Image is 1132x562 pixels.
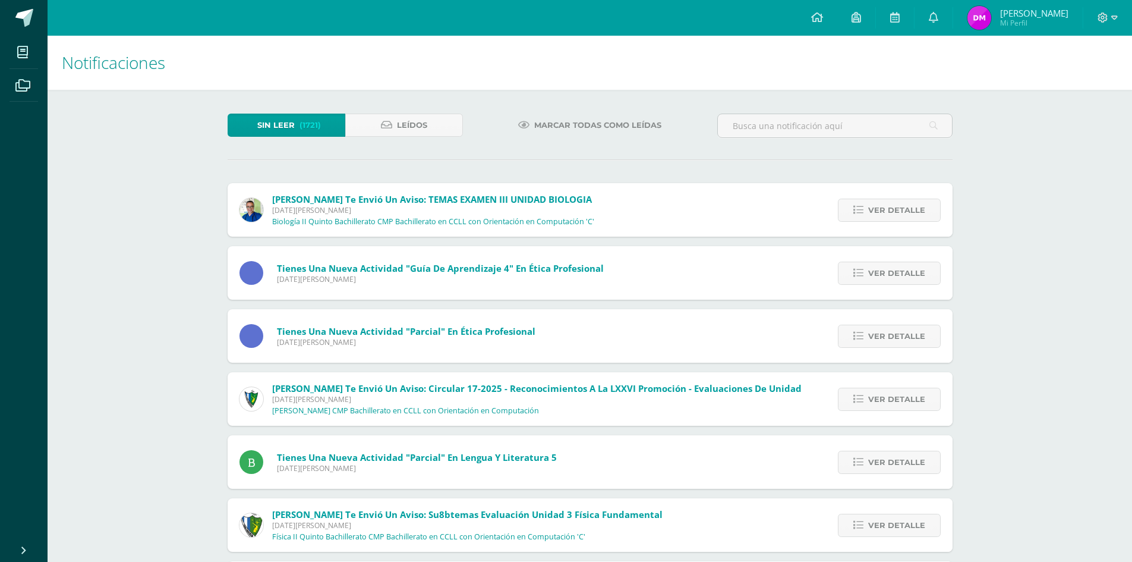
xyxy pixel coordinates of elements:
span: [DATE][PERSON_NAME] [272,205,594,215]
span: Ver detalle [868,514,925,536]
span: [PERSON_NAME] [1000,7,1068,19]
a: Leídos [345,114,463,137]
span: [DATE][PERSON_NAME] [272,520,663,530]
img: d3f6655025bcd04054b490797d22bb70.png [967,6,991,30]
span: Notificaciones [62,51,165,74]
span: [PERSON_NAME] te envió un aviso: Circular 17-2025 - Reconocimientos a la LXXVI Promoción - Evalua... [272,382,802,394]
span: [PERSON_NAME] te envió un aviso: Su8btemas Evaluación Unidad 3 Física Fundamental [272,508,663,520]
span: Ver detalle [868,388,925,410]
span: Ver detalle [868,199,925,221]
span: (1721) [299,114,321,136]
span: Tienes una nueva actividad "parcial" En Ética Profesional [277,325,535,337]
span: Marcar todas como leídas [534,114,661,136]
span: [DATE][PERSON_NAME] [277,274,604,284]
a: Sin leer(1721) [228,114,345,137]
span: Tienes una nueva actividad "guía de aprendizaje 4" En Ética Profesional [277,262,604,274]
img: 9f174a157161b4ddbe12118a61fed988.png [239,387,263,411]
p: Física II Quinto Bachillerato CMP Bachillerato en CCLL con Orientación en Computación 'C' [272,532,585,542]
span: Mi Perfil [1000,18,1068,28]
span: Sin leer [257,114,295,136]
span: [DATE][PERSON_NAME] [272,394,802,404]
a: Marcar todas como leídas [503,114,676,137]
img: d7d6d148f6dec277cbaab50fee73caa7.png [239,513,263,537]
p: Biología II Quinto Bachillerato CMP Bachillerato en CCLL con Orientación en Computación 'C' [272,217,594,227]
input: Busca una notificación aquí [718,114,952,137]
span: [DATE][PERSON_NAME] [277,463,557,473]
span: Ver detalle [868,325,925,347]
span: Leídos [397,114,427,136]
p: [PERSON_NAME] CMP Bachillerato en CCLL con Orientación en Computación [272,406,539,416]
span: [PERSON_NAME] te envió un aviso: TEMAS EXAMEN III UNIDAD BIOLOGIA [272,193,592,205]
span: [DATE][PERSON_NAME] [277,337,535,347]
span: Ver detalle [868,262,925,284]
span: Tienes una nueva actividad "Parcial" En Lengua y Literatura 5 [277,451,557,463]
span: Ver detalle [868,451,925,473]
img: 692ded2a22070436d299c26f70cfa591.png [239,198,263,222]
